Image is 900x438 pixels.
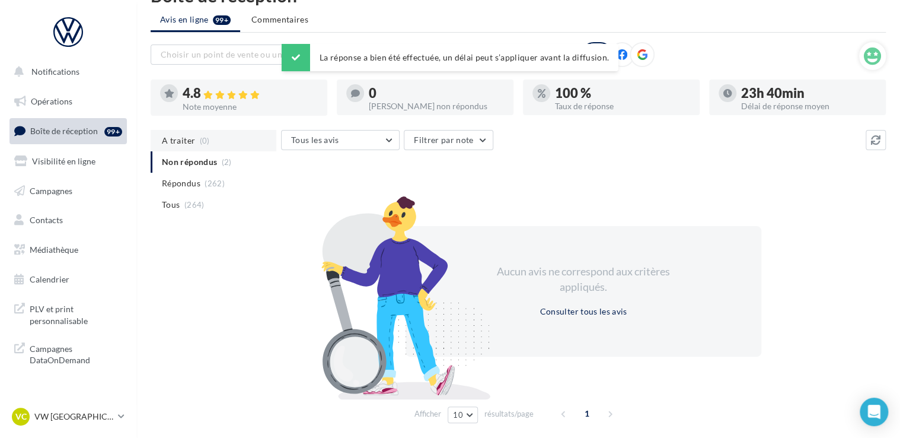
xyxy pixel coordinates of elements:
a: Visibilité en ligne [7,149,129,174]
span: VC [15,411,27,423]
button: Notifications [7,59,125,84]
span: (264) [184,200,205,210]
p: VW [GEOGRAPHIC_DATA] [34,411,113,423]
a: VC VW [GEOGRAPHIC_DATA] [9,405,127,428]
span: Calendrier [30,274,69,284]
span: Tous les avis [291,135,339,145]
a: Boîte de réception99+ [7,118,129,144]
button: 10 [448,407,478,423]
span: Contacts [30,215,63,225]
div: [PERSON_NAME] non répondus [369,102,504,110]
span: 1 [577,404,596,423]
span: Choisir un point de vente ou un code magasin [161,49,336,59]
span: résultats/page [484,408,534,420]
button: Tous les avis [281,130,400,150]
div: 100 % [555,87,690,100]
span: (262) [205,179,225,188]
div: Note moyenne [183,103,318,111]
a: Calendrier [7,267,129,292]
span: Tous [162,199,180,211]
button: Filtrer par note [404,130,493,150]
button: Choisir un point de vente ou un code magasin [151,45,358,65]
div: Open Intercom Messenger [860,398,888,426]
a: Campagnes [7,179,129,204]
div: 4.8 [183,87,318,100]
span: A traiter [162,135,195,147]
div: Taux de réponse [555,102,690,110]
span: 10 [453,410,463,420]
span: (0) [200,136,210,145]
a: PLV et print personnalisable [7,296,129,331]
a: Médiathèque [7,237,129,262]
a: Opérations [7,89,129,114]
div: Tous [581,42,612,67]
span: Répondus [162,177,200,189]
div: 23h 40min [741,87,876,100]
div: 99+ [104,127,122,137]
button: Consulter tous les avis [535,304,631,319]
span: Visibilité en ligne [32,156,95,166]
a: Campagnes DataOnDemand [7,336,129,371]
div: Délai de réponse moyen [741,102,876,110]
span: Afficher [414,408,441,420]
div: 0 [369,87,504,100]
span: Opérations [31,96,72,106]
span: PLV et print personnalisable [30,301,122,326]
div: Aucun avis ne correspond aux critères appliqués. [481,264,685,294]
span: Médiathèque [30,245,78,255]
span: Campagnes [30,185,72,195]
span: Boîte de réception [30,126,98,136]
span: Commentaires [251,14,308,26]
a: Contacts [7,208,129,233]
span: Campagnes DataOnDemand [30,341,122,366]
span: Notifications [31,66,79,77]
div: La réponse a bien été effectuée, un délai peut s’appliquer avant la diffusion. [282,44,618,71]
